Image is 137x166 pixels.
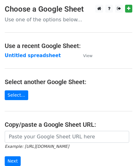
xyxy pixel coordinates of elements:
a: View [77,53,92,58]
h4: Copy/paste a Google Sheet URL: [5,121,132,128]
p: Use one of the options below... [5,16,132,23]
a: Untitled spreadsheet [5,53,61,58]
h4: Use a recent Google Sheet: [5,42,132,50]
small: View [83,53,92,58]
input: Next [5,156,21,166]
h4: Select another Google Sheet: [5,78,132,86]
small: Example: [URL][DOMAIN_NAME] [5,144,69,149]
input: Paste your Google Sheet URL here [5,131,129,143]
h3: Choose a Google Sheet [5,5,132,14]
a: Select... [5,90,28,100]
